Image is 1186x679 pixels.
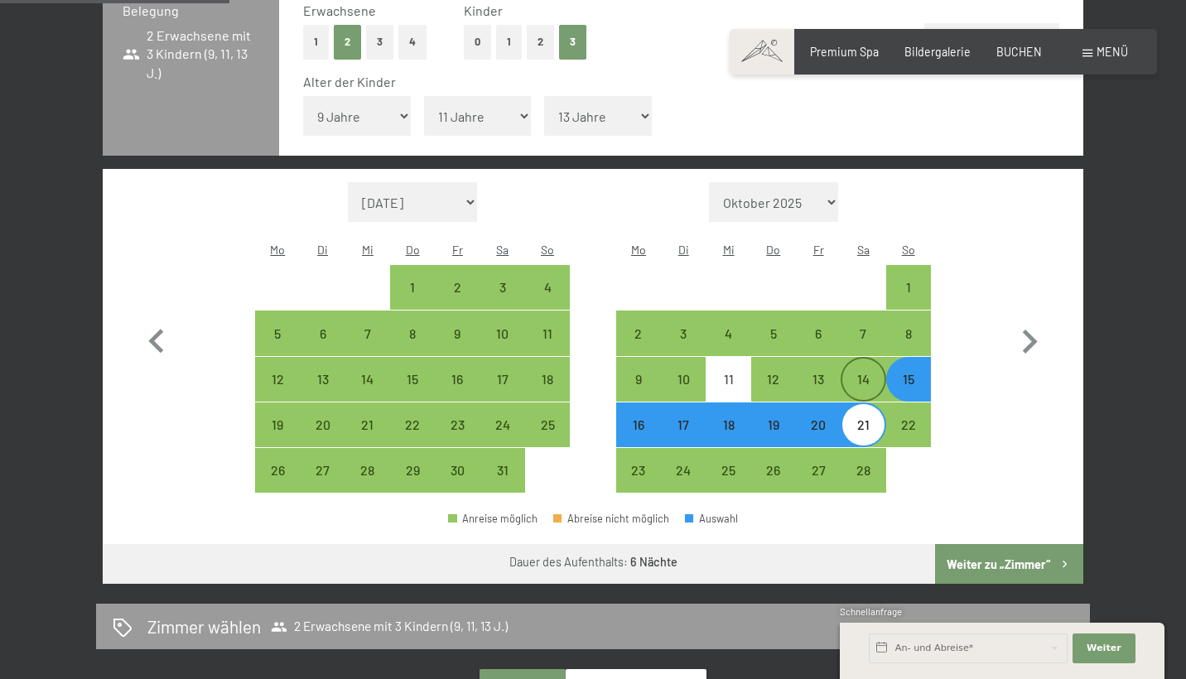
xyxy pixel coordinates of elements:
div: Fri Feb 20 2026 [796,402,841,447]
div: Sun Jan 11 2026 [525,311,570,355]
div: Alter der Kinder [303,73,1046,91]
span: 2 Erwachsene mit 3 Kindern (9, 11, 13 J.) [271,619,508,635]
span: Schnellanfrage [840,606,902,617]
div: Thu Jan 01 2026 [390,265,435,310]
div: 1 [888,281,929,322]
div: Wed Jan 14 2026 [345,357,390,402]
div: 27 [798,464,839,505]
div: Anreise möglich [751,311,796,355]
div: 23 [436,418,478,460]
div: Anreise möglich [300,402,345,447]
div: 25 [707,464,749,505]
div: Sat Jan 03 2026 [480,265,525,310]
abbr: Donnerstag [406,243,420,257]
div: 24 [482,418,523,460]
div: Thu Jan 29 2026 [390,448,435,493]
div: 26 [753,464,794,505]
abbr: Samstag [496,243,509,257]
h3: Belegung [123,2,259,20]
div: Anreise möglich [661,311,706,355]
div: Wed Jan 28 2026 [345,448,390,493]
div: 18 [707,418,749,460]
button: 3 [366,25,393,59]
div: Thu Feb 26 2026 [751,448,796,493]
div: Wed Jan 21 2026 [345,402,390,447]
abbr: Montag [631,243,646,257]
div: Mon Feb 02 2026 [616,311,661,355]
div: Anreise möglich [345,357,390,402]
button: Zimmer hinzufügen [924,23,1059,60]
div: Fri Jan 09 2026 [435,311,480,355]
div: Mon Feb 09 2026 [616,357,661,402]
span: Weiter [1087,642,1121,655]
div: Anreise möglich [345,448,390,493]
div: Anreise möglich [435,311,480,355]
abbr: Montag [270,243,285,257]
div: Anreise möglich [435,357,480,402]
div: Tue Jan 06 2026 [300,311,345,355]
div: Anreise möglich [525,357,570,402]
div: Anreise möglich [448,513,538,524]
div: Sat Feb 07 2026 [841,311,885,355]
div: Anreise möglich [616,311,661,355]
abbr: Samstag [857,243,870,257]
button: 1 [303,25,329,59]
div: Anreise möglich [300,448,345,493]
div: Mon Feb 16 2026 [616,402,661,447]
div: Anreise möglich [435,265,480,310]
abbr: Mittwoch [723,243,735,257]
div: Anreise möglich [751,402,796,447]
button: 1 [496,25,522,59]
div: 3 [482,281,523,322]
div: 23 [618,464,659,505]
div: 12 [257,373,298,414]
div: 7 [842,327,884,368]
div: 2 [618,327,659,368]
span: BUCHEN [996,45,1042,59]
div: 20 [301,418,343,460]
div: Sat Jan 24 2026 [480,402,525,447]
abbr: Dienstag [317,243,328,257]
div: Sun Jan 25 2026 [525,402,570,447]
div: Anreise möglich [841,357,885,402]
div: Anreise möglich [300,357,345,402]
div: Anreise möglich [886,265,931,310]
div: Anreise möglich [480,402,525,447]
div: 21 [842,418,884,460]
div: Thu Feb 12 2026 [751,357,796,402]
div: Tue Feb 10 2026 [661,357,706,402]
div: Anreise möglich [616,448,661,493]
div: Tue Jan 13 2026 [300,357,345,402]
div: Anreise möglich [706,448,750,493]
div: Sat Jan 10 2026 [480,311,525,355]
div: Anreise möglich [390,402,435,447]
div: 9 [618,373,659,414]
div: 8 [888,327,929,368]
abbr: Donnerstag [766,243,780,257]
div: Mon Jan 26 2026 [255,448,300,493]
div: Anreise möglich [886,357,931,402]
div: Anreise möglich [525,311,570,355]
div: 22 [392,418,433,460]
abbr: Mittwoch [362,243,374,257]
div: Sun Feb 22 2026 [886,402,931,447]
div: Anreise möglich [480,448,525,493]
div: Anreise möglich [706,402,750,447]
div: 29 [392,464,433,505]
div: 16 [436,373,478,414]
div: 25 [527,418,568,460]
div: 24 [663,464,704,505]
div: Fri Feb 13 2026 [796,357,841,402]
div: Wed Feb 11 2026 [706,357,750,402]
div: Wed Feb 25 2026 [706,448,750,493]
div: 18 [527,373,568,414]
div: 13 [798,373,839,414]
div: Thu Feb 05 2026 [751,311,796,355]
div: Fri Feb 06 2026 [796,311,841,355]
div: Fri Jan 23 2026 [435,402,480,447]
div: 8 [392,327,433,368]
div: Sat Feb 28 2026 [841,448,885,493]
div: 21 [347,418,388,460]
div: Tue Jan 27 2026 [300,448,345,493]
h2: Zimmer wählen [147,614,261,638]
